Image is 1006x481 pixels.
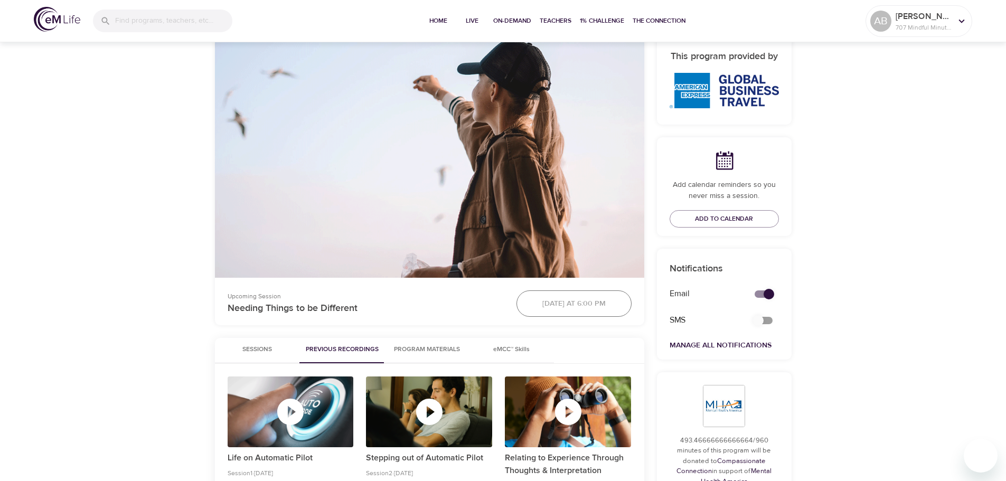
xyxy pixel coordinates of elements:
button: Add to Calendar [670,210,779,228]
h6: This program provided by [670,49,779,64]
span: Teachers [540,15,571,26]
div: AB [870,11,891,32]
span: On-Demand [493,15,531,26]
span: eMCC™ Skills [476,344,548,355]
p: Life on Automatic Pilot [228,451,354,464]
span: Previous Recordings [306,344,379,355]
img: logo [34,7,80,32]
span: Live [459,15,485,26]
p: Session 2 · [DATE] [366,468,492,478]
input: Find programs, teachers, etc... [115,10,232,32]
p: 707 Mindful Minutes [896,23,952,32]
img: AmEx%20GBT%20logo.png [670,73,779,108]
p: [PERSON_NAME] [896,10,952,23]
p: Upcoming Session [228,291,504,301]
span: 1% Challenge [580,15,624,26]
div: Email [663,281,742,306]
iframe: Button to launch messaging window [964,439,998,473]
span: Home [426,15,451,26]
div: SMS [663,308,742,333]
a: Manage All Notifications [670,341,772,350]
span: Sessions [221,344,293,355]
p: Stepping out of Automatic Pilot [366,451,492,464]
p: Session 1 · [DATE] [228,468,354,478]
p: Relating to Experience Through Thoughts & Interpretation [505,451,631,477]
span: The Connection [633,15,685,26]
span: Program Materials [391,344,463,355]
p: Add calendar reminders so you never miss a session. [670,180,779,202]
p: Notifications [670,261,779,276]
a: Compassionate Connection [676,457,766,476]
p: Needing Things to be Different [228,301,504,315]
span: Add to Calendar [695,213,753,224]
